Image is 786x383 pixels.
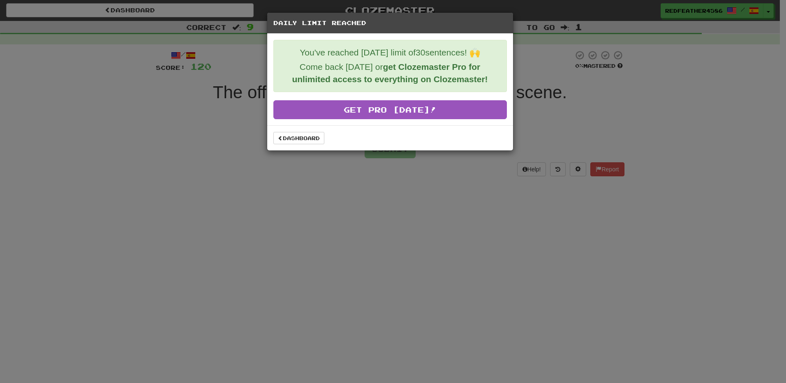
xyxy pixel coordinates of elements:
[273,19,507,27] h5: Daily Limit Reached
[273,100,507,119] a: Get Pro [DATE]!
[280,61,500,85] p: Come back [DATE] or
[280,46,500,59] p: You've reached [DATE] limit of 30 sentences! 🙌
[273,132,324,144] a: Dashboard
[292,62,488,84] strong: get Clozemaster Pro for unlimited access to everything on Clozemaster!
